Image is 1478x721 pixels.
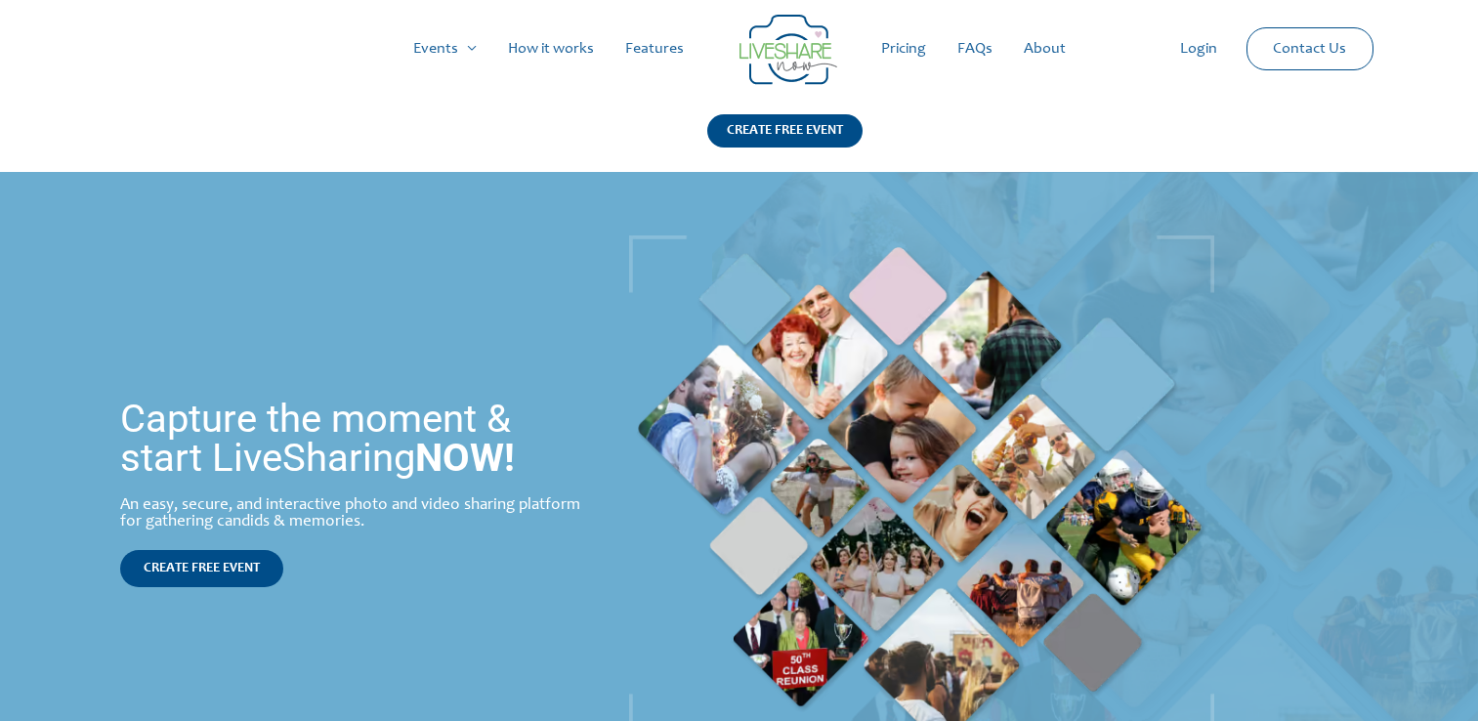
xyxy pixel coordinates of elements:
[866,18,942,80] a: Pricing
[1257,28,1362,69] a: Contact Us
[34,18,1444,80] nav: Site Navigation
[610,18,699,80] a: Features
[120,497,588,530] div: An easy, secure, and interactive photo and video sharing platform for gathering candids & memories.
[144,562,260,575] span: CREATE FREE EVENT
[1164,18,1233,80] a: Login
[120,550,283,587] a: CREATE FREE EVENT
[415,435,515,481] strong: NOW!
[492,18,610,80] a: How it works
[1008,18,1081,80] a: About
[739,15,837,85] img: LiveShare logo - Capture & Share Event Memories
[398,18,492,80] a: Events
[942,18,1008,80] a: FAQs
[707,114,863,172] a: CREATE FREE EVENT
[120,400,588,478] h1: Capture the moment & start LiveSharing
[707,114,863,148] div: CREATE FREE EVENT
